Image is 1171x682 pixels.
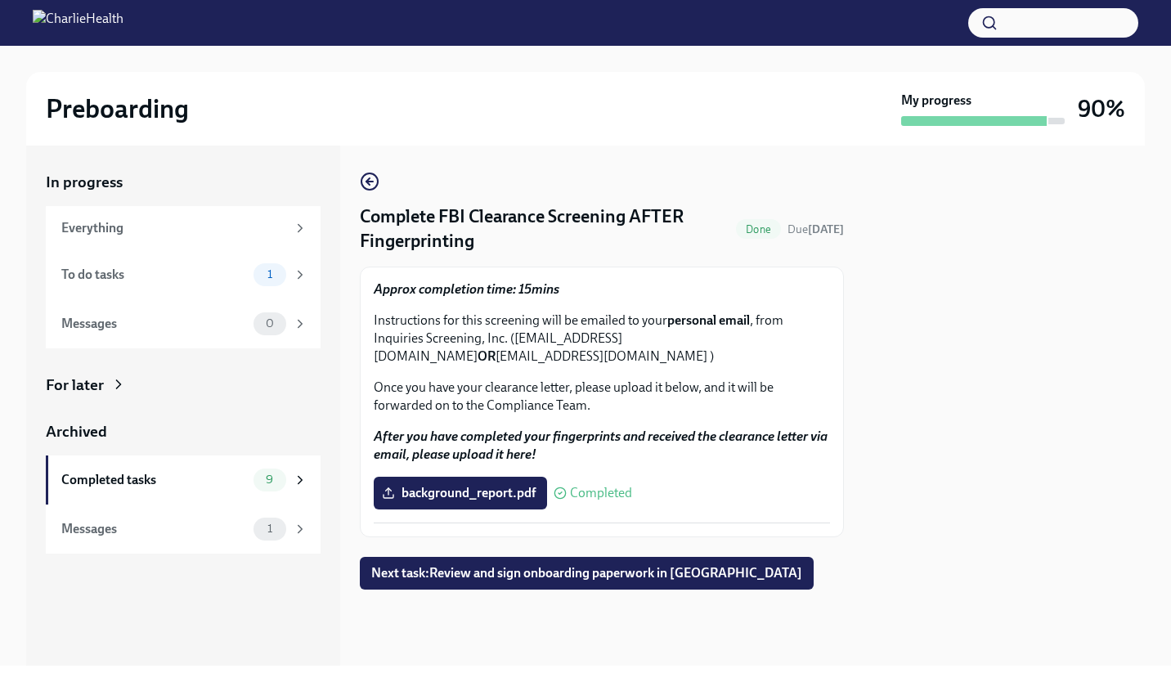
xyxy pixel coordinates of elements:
[46,250,321,299] a: To do tasks1
[1078,94,1125,123] h3: 90%
[570,487,632,500] span: Completed
[374,428,828,462] strong: After you have completed your fingerprints and received the clearance letter via email, please up...
[374,477,547,509] label: background_report.pdf
[256,473,283,486] span: 9
[61,520,247,538] div: Messages
[33,10,123,36] img: CharlieHealth
[258,268,282,280] span: 1
[787,222,844,236] span: Due
[46,206,321,250] a: Everything
[61,471,247,489] div: Completed tasks
[46,421,321,442] a: Archived
[46,455,321,505] a: Completed tasks9
[360,557,814,590] button: Next task:Review and sign onboarding paperwork in [GEOGRAPHIC_DATA]
[385,485,536,501] span: background_report.pdf
[61,219,286,237] div: Everything
[46,92,189,125] h2: Preboarding
[736,223,781,236] span: Done
[46,375,321,396] a: For later
[371,565,802,581] span: Next task : Review and sign onboarding paperwork in [GEOGRAPHIC_DATA]
[46,172,321,193] a: In progress
[360,204,729,254] h4: Complete FBI Clearance Screening AFTER Fingerprinting
[46,505,321,554] a: Messages1
[667,312,750,328] strong: personal email
[374,281,559,297] strong: Approx completion time: 15mins
[808,222,844,236] strong: [DATE]
[61,266,247,284] div: To do tasks
[374,312,830,366] p: Instructions for this screening will be emailed to your , from Inquiries Screening, Inc. ([EMAIL_...
[374,379,830,415] p: Once you have your clearance letter, please upload it below, and it will be forwarded on to the C...
[901,92,971,110] strong: My progress
[787,222,844,237] span: September 22nd, 2025 08:00
[258,523,282,535] span: 1
[61,315,247,333] div: Messages
[256,317,284,330] span: 0
[478,348,496,364] strong: OR
[46,375,104,396] div: For later
[46,299,321,348] a: Messages0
